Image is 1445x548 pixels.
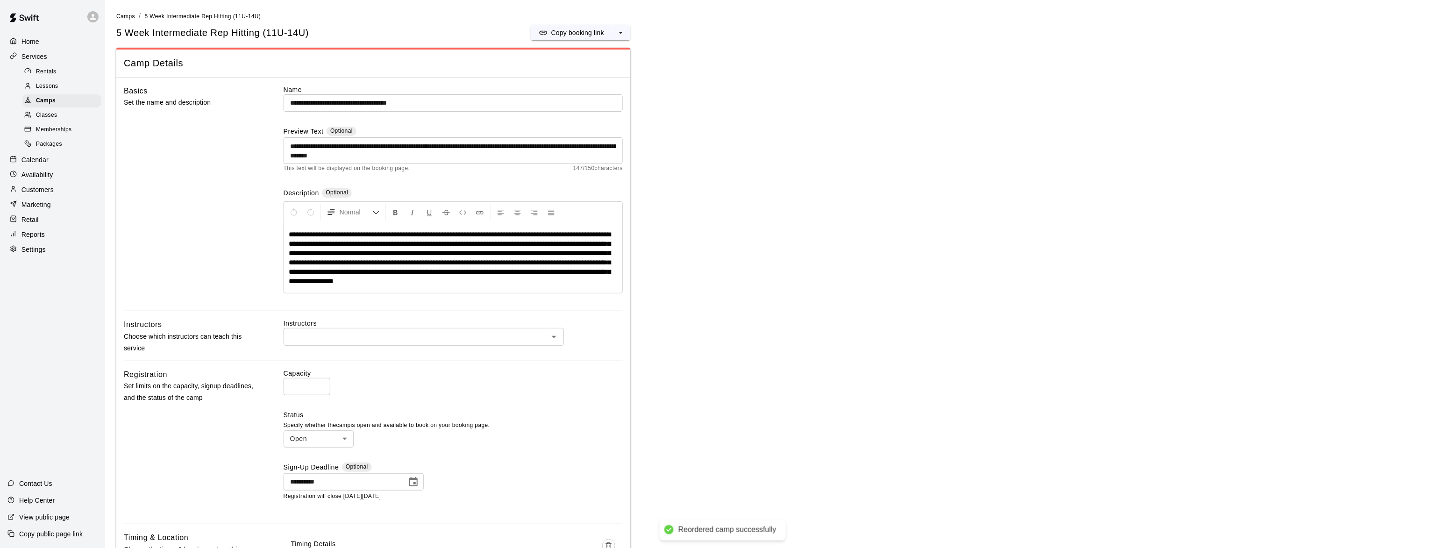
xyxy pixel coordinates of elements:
label: Status [284,410,623,420]
div: Camps [22,94,101,107]
p: Copy booking link [551,28,604,37]
p: Copy public page link [19,529,83,539]
span: Classes [36,111,57,120]
label: Instructors [284,319,623,328]
div: Classes [22,109,101,122]
p: Availability [21,170,53,179]
p: View public page [19,512,70,522]
p: Settings [21,245,46,254]
a: Retail [7,213,98,227]
p: Customers [21,185,54,194]
a: Classes [22,108,105,123]
span: 147 / 150 characters [573,164,623,173]
p: Services [21,52,47,61]
p: Set the name and description [124,97,254,108]
li: / [139,11,141,21]
button: Open [548,330,561,343]
label: Preview Text [284,127,324,137]
div: Memberships [22,123,101,136]
a: Calendar [7,153,98,167]
span: Camp Details [124,57,623,70]
label: Capacity [284,369,623,378]
a: Reports [7,228,98,242]
button: Undo [286,204,302,221]
p: Contact Us [19,479,52,488]
span: Normal [340,207,372,217]
button: select merge strategy [612,25,630,40]
span: Memberships [36,125,71,135]
a: Marketing [7,198,98,212]
span: Camps [116,13,135,20]
p: Specify whether the camp is open and available to book on your booking page. [284,421,623,430]
label: Description [284,188,319,199]
div: Lessons [22,80,101,93]
p: Set limits on the capacity, signup deadlines, and the status of the camp [124,380,254,404]
p: Registration will close [DATE][DATE] [284,492,623,501]
a: Lessons [22,79,105,93]
button: Format Underline [421,204,437,221]
span: Optional [330,128,353,134]
h6: Registration [124,369,167,381]
span: Camps [36,96,56,106]
label: Sign-Up Deadline [284,463,339,473]
button: Formatting Options [323,204,384,221]
span: This text will be displayed on the booking page. [284,164,410,173]
span: 5 Week Intermediate Rep Hitting (11U-14U) [144,13,261,20]
div: split button [531,25,630,40]
p: Calendar [21,155,49,164]
a: Home [7,35,98,49]
span: Optional [326,189,348,196]
button: Copy booking link [531,25,612,40]
a: Camps [116,12,135,20]
div: Rentals [22,65,101,78]
p: Help Center [19,496,55,505]
span: Rentals [36,67,57,77]
button: Format Italics [405,204,420,221]
h6: Instructors [124,319,162,331]
p: Reports [21,230,45,239]
span: Lessons [36,82,58,91]
button: Center Align [510,204,526,221]
a: Rentals [22,64,105,79]
a: Memberships [22,123,105,137]
p: Retail [21,215,39,224]
h6: Timing & Location [124,532,188,544]
button: Insert Code [455,204,471,221]
button: Right Align [527,204,542,221]
span: Packages [36,140,62,149]
a: Settings [7,242,98,256]
button: Insert Link [472,204,488,221]
button: Format Bold [388,204,404,221]
button: Format Strikethrough [438,204,454,221]
div: Reordered camp successfully [678,525,776,535]
p: Home [21,37,39,46]
button: Choose date, selected date is Oct 7, 2025 [404,473,423,491]
div: Open [284,430,354,448]
a: Camps [22,94,105,108]
p: Choose which instructors can teach this service [124,331,254,354]
a: Customers [7,183,98,197]
span: Optional [346,463,368,470]
a: Availability [7,168,98,182]
h6: Basics [124,85,148,97]
h5: 5 Week Intermediate Rep Hitting (11U-14U) [116,27,309,39]
p: Marketing [21,200,51,209]
button: Left Align [493,204,509,221]
button: Justify Align [543,204,559,221]
div: Packages [22,138,101,151]
nav: breadcrumb [116,11,1434,21]
a: Packages [22,137,105,152]
label: Name [284,85,623,94]
a: Services [7,50,98,64]
button: Redo [303,204,319,221]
